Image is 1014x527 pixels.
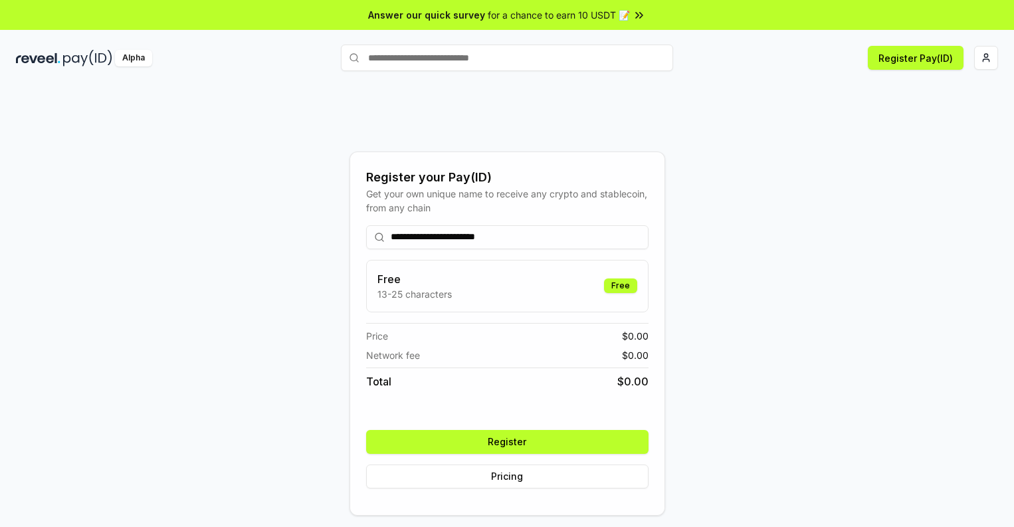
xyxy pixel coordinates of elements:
[604,278,637,293] div: Free
[377,271,452,287] h3: Free
[366,373,391,389] span: Total
[366,430,649,454] button: Register
[368,8,485,22] span: Answer our quick survey
[488,8,630,22] span: for a chance to earn 10 USDT 📝
[63,50,112,66] img: pay_id
[366,168,649,187] div: Register your Pay(ID)
[366,348,420,362] span: Network fee
[115,50,152,66] div: Alpha
[366,329,388,343] span: Price
[622,348,649,362] span: $ 0.00
[366,465,649,488] button: Pricing
[16,50,60,66] img: reveel_dark
[617,373,649,389] span: $ 0.00
[366,187,649,215] div: Get your own unique name to receive any crypto and stablecoin, from any chain
[377,287,452,301] p: 13-25 characters
[622,329,649,343] span: $ 0.00
[868,46,963,70] button: Register Pay(ID)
